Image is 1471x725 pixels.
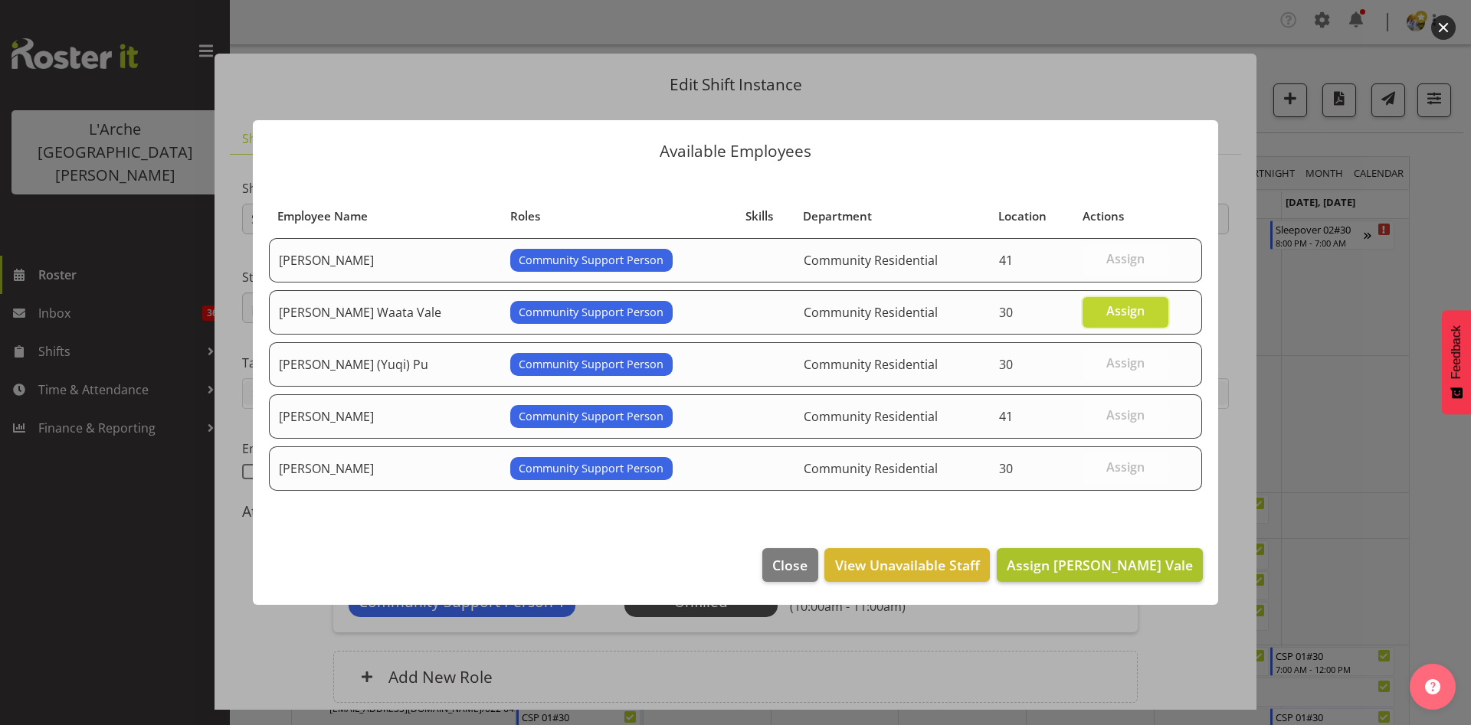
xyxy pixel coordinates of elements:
[1425,679,1440,694] img: help-xxl-2.png
[268,143,1203,159] p: Available Employees
[804,356,938,373] span: Community Residential
[999,408,1013,425] span: 41
[824,548,989,582] button: View Unavailable Staff
[269,446,501,491] td: [PERSON_NAME]
[519,356,663,373] span: Community Support Person
[804,408,938,425] span: Community Residential
[997,548,1203,582] button: Assign [PERSON_NAME] Vale
[762,548,817,582] button: Close
[269,342,501,387] td: [PERSON_NAME] (Yuqi) Pu
[998,207,1065,225] div: Location
[835,555,980,575] span: View Unavailable Staff
[1442,310,1471,414] button: Feedback - Show survey
[745,207,785,225] div: Skills
[269,290,501,335] td: [PERSON_NAME] Waata Vale
[804,252,938,269] span: Community Residential
[772,555,808,575] span: Close
[999,460,1013,477] span: 30
[1106,407,1145,423] span: Assign
[804,460,938,477] span: Community Residential
[519,408,663,425] span: Community Support Person
[1106,303,1145,318] span: Assign
[1106,459,1145,475] span: Assign
[519,304,663,321] span: Community Support Person
[1083,207,1169,225] div: Actions
[999,252,1013,269] span: 41
[1106,355,1145,371] span: Assign
[277,207,492,225] div: Employee Name
[1007,556,1193,574] span: Assign [PERSON_NAME] Vale
[803,207,981,225] div: Department
[269,394,501,439] td: [PERSON_NAME]
[1450,325,1463,379] span: Feedback
[519,460,663,477] span: Community Support Person
[1106,251,1145,266] span: Assign
[510,207,729,225] div: Roles
[804,304,938,321] span: Community Residential
[269,238,501,282] td: [PERSON_NAME]
[519,252,663,269] span: Community Support Person
[999,356,1013,373] span: 30
[999,304,1013,321] span: 30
